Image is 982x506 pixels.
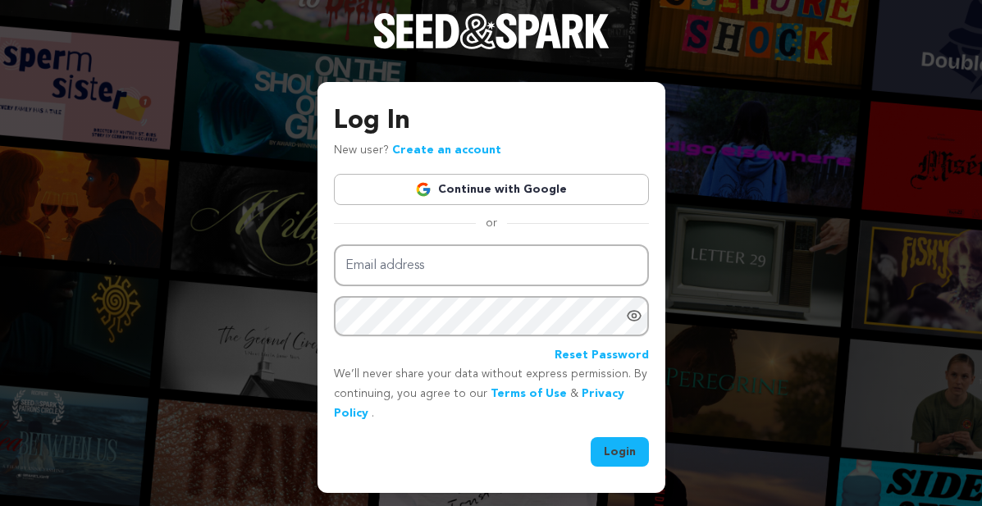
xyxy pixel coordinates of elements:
p: New user? [334,141,501,161]
a: Reset Password [555,346,649,366]
p: We’ll never share your data without express permission. By continuing, you agree to our & . [334,365,649,423]
a: Terms of Use [491,388,567,399]
a: Seed&Spark Homepage [373,13,610,82]
img: Google logo [415,181,432,198]
a: Create an account [392,144,501,156]
input: Email address [334,244,649,286]
button: Login [591,437,649,467]
a: Show password as plain text. Warning: this will display your password on the screen. [626,308,642,324]
h3: Log In [334,102,649,141]
span: or [476,215,507,231]
a: Continue with Google [334,174,649,205]
img: Seed&Spark Logo [373,13,610,49]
